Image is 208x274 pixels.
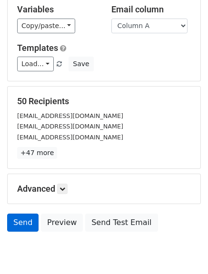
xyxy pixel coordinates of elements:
[17,134,123,141] small: [EMAIL_ADDRESS][DOMAIN_NAME]
[17,43,58,53] a: Templates
[7,214,39,232] a: Send
[69,57,93,71] button: Save
[17,57,54,71] a: Load...
[17,147,57,159] a: +47 more
[17,96,191,107] h5: 50 Recipients
[17,19,75,33] a: Copy/paste...
[111,4,191,15] h5: Email column
[17,123,123,130] small: [EMAIL_ADDRESS][DOMAIN_NAME]
[85,214,158,232] a: Send Test Email
[17,184,191,194] h5: Advanced
[41,214,83,232] a: Preview
[17,112,123,119] small: [EMAIL_ADDRESS][DOMAIN_NAME]
[160,228,208,274] iframe: Chat Widget
[17,4,97,15] h5: Variables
